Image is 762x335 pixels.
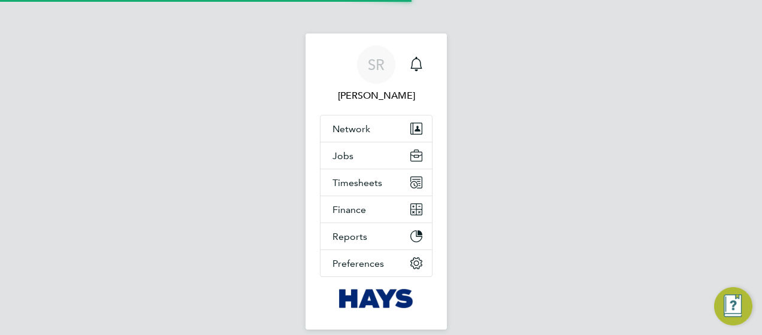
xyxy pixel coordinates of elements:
span: Jobs [332,150,353,162]
span: Network [332,123,370,135]
button: Finance [320,196,432,223]
span: SR [368,57,385,72]
button: Engage Resource Center [714,287,752,325]
nav: Main navigation [306,33,447,330]
span: Samantha Robinson [320,89,433,103]
button: Preferences [320,250,432,276]
span: Finance [332,204,366,215]
button: Network [320,115,432,142]
img: hays-logo-retina.png [339,289,414,308]
button: Reports [320,223,432,249]
span: Reports [332,231,367,242]
a: SR[PERSON_NAME] [320,45,433,103]
span: Preferences [332,258,384,269]
button: Jobs [320,142,432,169]
a: Go to home page [320,289,433,308]
span: Timesheets [332,177,382,188]
button: Timesheets [320,169,432,196]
